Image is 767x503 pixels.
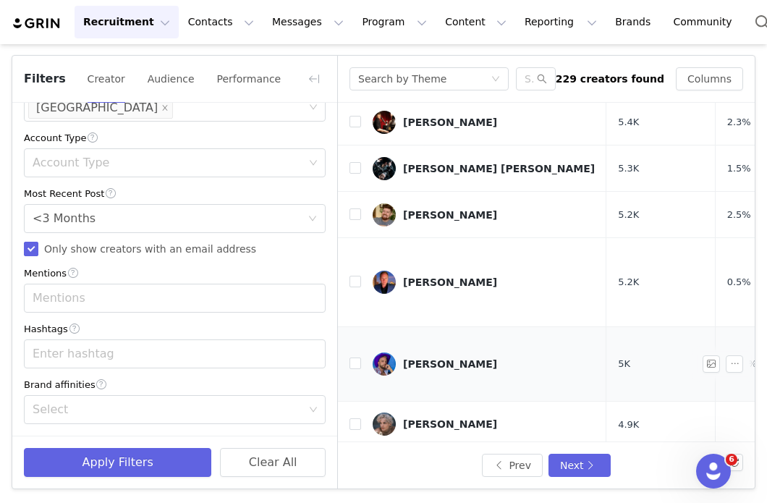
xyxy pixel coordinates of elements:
i: icon: close [161,104,169,113]
img: v2 [373,413,396,436]
div: Mentions [24,266,326,281]
div: 229 creators found [556,72,664,87]
img: v2 [373,271,396,294]
span: 5.3K [618,161,639,176]
img: v2 [373,111,396,134]
span: Filters [24,70,66,88]
div: Search by Theme [358,68,446,90]
span: 5.2K [618,208,639,222]
button: Next [548,454,611,477]
i: icon: down [309,158,318,169]
button: Prev [482,454,543,477]
i: icon: down [309,405,318,415]
div: Hashtags [24,321,326,337]
li: United States [28,96,173,119]
img: grin logo [12,17,62,30]
a: [PERSON_NAME] [373,111,595,134]
div: Most Recent Post [24,186,326,201]
div: [GEOGRAPHIC_DATA] [36,96,158,119]
div: [PERSON_NAME] [403,209,497,221]
a: [PERSON_NAME] [PERSON_NAME] [373,157,595,180]
button: Performance [216,67,281,90]
button: Creator [87,67,126,90]
div: <3 Months [33,205,96,232]
a: [PERSON_NAME] [373,352,595,376]
button: Content [436,6,515,38]
i: icon: down [491,75,500,85]
div: Mentions [33,291,304,305]
div: [PERSON_NAME] [403,418,497,430]
img: v2 [373,352,396,376]
div: [PERSON_NAME] [403,358,497,370]
a: Brands [606,6,664,38]
button: Contacts [179,6,263,38]
div: Enter hashtag [33,347,304,361]
span: 6 [726,454,737,465]
iframe: Intercom live chat [696,454,731,489]
button: Apply Filters [24,448,211,477]
a: [PERSON_NAME] [373,203,595,227]
img: v2 [373,203,396,227]
button: Clear All [220,448,326,477]
span: 5K [618,357,630,371]
div: [PERSON_NAME] [PERSON_NAME] [403,163,595,174]
div: [PERSON_NAME] [403,117,497,128]
button: Reporting [516,6,606,38]
span: 5.2K [618,275,639,289]
a: Community [665,6,747,38]
div: [PERSON_NAME] [403,276,497,288]
button: Audience [147,67,195,90]
a: [PERSON_NAME] [373,271,595,294]
a: [PERSON_NAME] [373,413,595,436]
img: v2 [373,157,396,180]
button: Recruitment [75,6,179,38]
span: 4.9K [618,418,639,432]
div: Brand affinities [24,377,326,392]
button: Columns [676,67,743,90]
i: icon: search [537,74,547,84]
div: Account Type [24,130,326,145]
div: Account Type [33,156,304,170]
span: Only show creators with an email address [38,243,262,255]
button: Program [353,6,436,38]
input: Search... [516,67,556,90]
button: Messages [263,6,352,38]
span: 5.4K [618,115,639,130]
div: Select [33,402,304,417]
